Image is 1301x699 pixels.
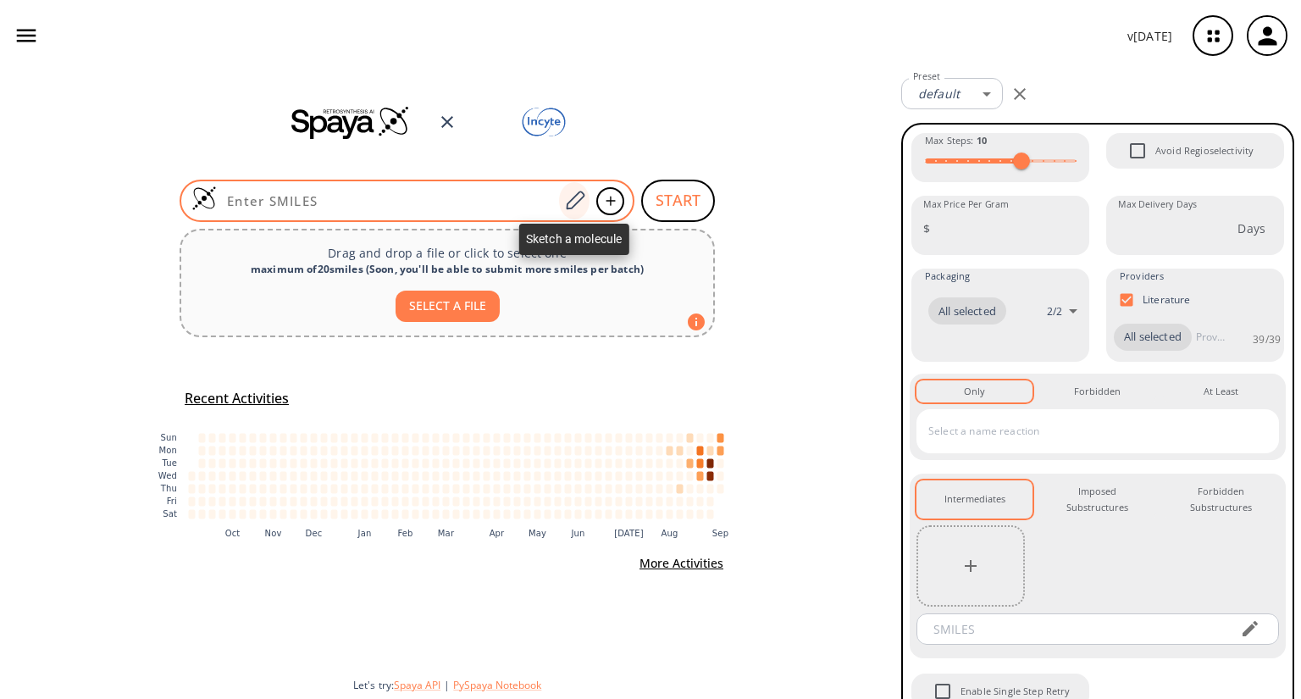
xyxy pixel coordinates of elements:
button: Forbidden Substructures [1163,480,1279,519]
span: Max Steps : [925,133,987,148]
p: Days [1237,219,1265,237]
button: START [641,180,715,222]
text: Jan [357,529,372,538]
img: Logo Spaya [191,186,217,211]
text: Sep [712,529,728,538]
span: Avoid Regioselectivity [1155,143,1254,158]
input: Enter SMILES [217,192,559,209]
input: SMILES [922,613,1226,645]
text: Jun [570,529,584,538]
text: Fri [167,497,177,506]
p: $ [923,219,930,237]
text: May [529,529,546,538]
img: Spaya logo [291,105,410,139]
button: Spaya API [394,678,440,692]
button: Intermediates [916,480,1032,519]
span: Avoid Regioselectivity [1120,133,1155,169]
text: Tue [161,458,177,468]
g: y-axis tick label [158,433,177,519]
div: Sketch a molecule [519,224,629,255]
text: Feb [397,529,412,538]
span: | [440,678,453,692]
div: Let's try: [353,678,888,692]
div: maximum of 20 smiles ( Soon, you'll be able to submit more smiles per batch ) [195,262,700,277]
text: Mar [438,529,455,538]
text: Thu [160,484,177,493]
p: v [DATE] [1127,27,1172,45]
text: Oct [225,529,241,538]
div: At Least [1204,384,1238,399]
p: 2 / 2 [1047,304,1062,319]
text: Sat [163,509,177,519]
button: Recent Activities [178,385,296,413]
button: More Activities [633,548,730,580]
text: Wed [158,471,177,480]
span: All selected [1114,329,1192,346]
label: Preset [913,70,940,83]
button: At Least [1163,380,1279,402]
span: Enable Single Step Retry [961,684,1071,699]
em: default [918,86,960,102]
input: Provider name [1192,324,1229,351]
p: 39 / 39 [1253,332,1281,347]
div: Intermediates [944,491,1005,507]
g: x-axis tick label [225,529,729,538]
label: Max Delivery Days [1118,198,1197,211]
button: SELECT A FILE [396,291,500,322]
div: Forbidden Substructures [1176,484,1265,515]
text: Mon [158,446,177,455]
text: Dec [306,529,323,538]
label: Max Price Per Gram [923,198,1009,211]
span: Packaging [925,269,970,284]
text: Nov [265,529,282,538]
div: Imposed Substructures [1053,484,1142,515]
strong: 10 [977,134,987,147]
button: Imposed Substructures [1039,480,1155,519]
input: Select a name reaction [924,418,1246,445]
img: Team logo [484,103,603,141]
span: All selected [928,303,1006,320]
text: Sun [161,433,177,442]
span: Providers [1120,269,1164,284]
div: Only [964,384,985,399]
p: Drag and drop a file or click to select one [195,244,700,262]
p: Literature [1143,292,1191,307]
button: PySpaya Notebook [453,678,541,692]
button: Only [916,380,1032,402]
div: Forbidden [1074,384,1121,399]
g: cell [189,433,724,519]
h5: Recent Activities [185,390,289,408]
text: Apr [490,529,505,538]
button: Forbidden [1039,380,1155,402]
text: [DATE] [614,529,644,538]
text: Aug [662,529,678,538]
